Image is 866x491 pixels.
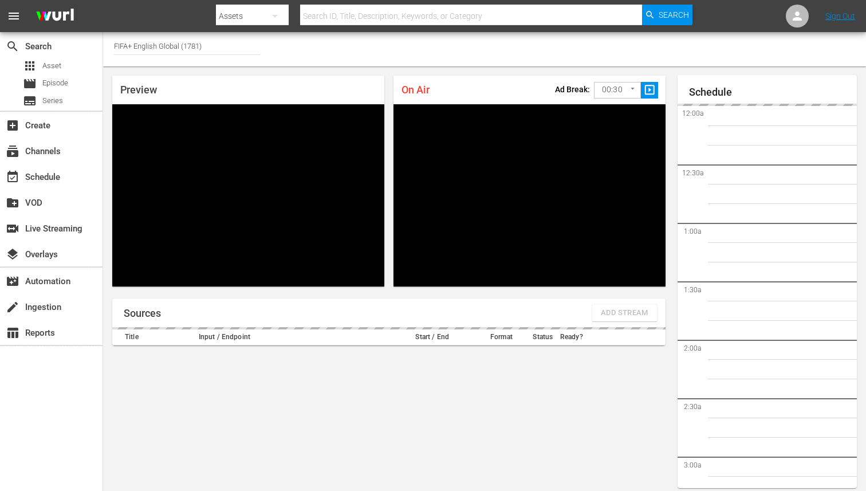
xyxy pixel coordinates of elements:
span: Episode [42,77,68,89]
span: VOD [6,196,19,210]
span: Ingestion [6,300,19,314]
span: menu [7,9,21,23]
div: Video Player [112,104,384,286]
span: Overlays [6,248,19,261]
span: Series [42,95,63,107]
div: 00:30 [594,79,641,101]
span: slideshow_sharp [643,84,656,97]
th: Start / End [391,329,474,345]
span: Preview [120,84,157,96]
p: Ad Break: [555,85,590,94]
h1: Sources [124,308,161,319]
span: Series [23,94,37,108]
span: Episode [23,77,37,91]
th: Ready? [557,329,586,345]
span: Channels [6,144,19,158]
span: Reports [6,326,19,340]
th: Title [112,329,195,345]
img: ans4CAIJ8jUAAAAAAAAAAAAAAAAAAAAAAAAgQb4GAAAAAAAAAAAAAAAAAAAAAAAAJMjXAAAAAAAAAAAAAAAAAAAAAAAAgAT5G... [27,3,82,30]
th: Input / Endpoint [195,329,391,345]
span: Search [6,40,19,53]
button: Search [642,5,692,25]
span: Live Streaming [6,222,19,235]
span: Search [659,5,689,25]
div: Video Player [393,104,666,286]
h1: Schedule [689,87,857,98]
span: On Air [401,84,430,96]
a: Sign Out [825,11,855,21]
th: Status [529,329,557,345]
span: Asset [23,59,37,73]
span: Asset [42,60,61,72]
span: Automation [6,274,19,288]
span: Create [6,119,19,132]
span: Schedule [6,170,19,184]
th: Format [474,329,529,345]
